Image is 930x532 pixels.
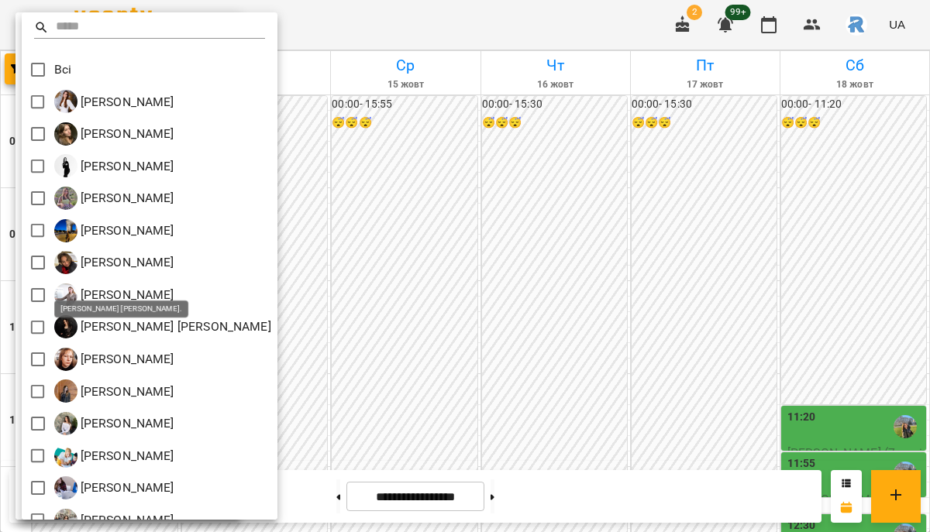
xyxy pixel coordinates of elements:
p: [PERSON_NAME] [77,383,174,401]
p: [PERSON_NAME] [PERSON_NAME] [77,317,271,336]
p: [PERSON_NAME] [77,157,174,176]
p: [PERSON_NAME] [77,447,174,465]
p: [PERSON_NAME] [77,350,174,369]
img: Д [54,509,77,532]
img: Г [54,379,77,403]
p: [PERSON_NAME] [77,253,174,272]
img: Б [54,251,77,274]
div: Грицак Антон Романович [54,476,174,499]
p: Всі [54,60,71,79]
div: Васильченко Анна Анатоліївна [54,348,174,371]
a: Б [PERSON_NAME] [54,251,174,274]
a: Г [PERSON_NAME] [54,444,174,468]
a: Г [PERSON_NAME] [54,379,174,403]
a: Б [PERSON_NAME] [PERSON_NAME] [54,315,271,338]
img: Г [54,476,77,499]
a: [PERSON_NAME] [54,219,174,242]
p: [PERSON_NAME] [77,414,174,433]
p: [PERSON_NAME] [77,511,174,530]
p: [PERSON_NAME] [77,93,174,112]
a: В [PERSON_NAME] [54,348,174,371]
a: Г [PERSON_NAME] [54,476,174,499]
div: Григорович Юлія Дмитрівна [54,444,174,468]
div: Москалюк Катерина Назаріївна [54,122,174,146]
img: Б [54,283,77,307]
p: [PERSON_NAME] [77,479,174,497]
p: [PERSON_NAME] [77,221,174,240]
div: Денисенко Анна Павлівна [54,509,174,532]
div: Желізняк Єлизавета Сергіївна [54,90,174,113]
a: [PERSON_NAME] [54,90,174,113]
a: Г [PERSON_NAME] [54,412,174,435]
div: Рябуха Анастасія Сергіївна [54,187,174,210]
div: Гаджієва Мельтем [54,379,174,403]
a: Д [PERSON_NAME] [54,509,174,532]
div: Овчарова Єлизавета Дмитрівна [54,154,174,177]
p: [PERSON_NAME] [77,286,174,304]
p: [PERSON_NAME] [77,189,174,208]
div: Салань Юліанна Олегівна [54,219,174,242]
a: Б [PERSON_NAME] [54,283,174,307]
a: [PERSON_NAME] [54,122,174,146]
img: Г [54,412,77,435]
img: Б [54,315,77,338]
div: Боєчко Даниїла Тарасівна [54,283,174,307]
p: [PERSON_NAME] [77,125,174,143]
div: Білохвостова Анна Олександрівна [54,315,271,338]
img: Г [54,444,77,468]
div: Горохова Ольга Ігорівна [54,412,174,435]
img: В [54,348,77,371]
a: [PERSON_NAME] [54,187,174,210]
div: Бондар Влада Сергіївна [54,251,174,274]
a: [PERSON_NAME] [54,154,174,177]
